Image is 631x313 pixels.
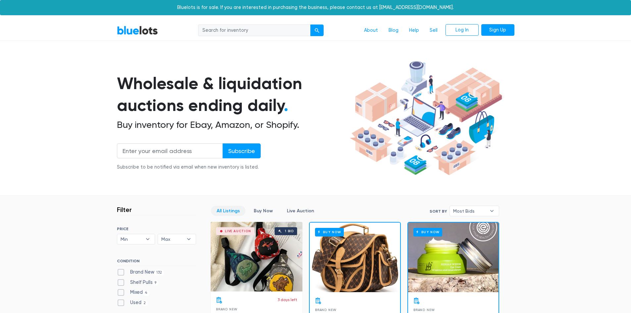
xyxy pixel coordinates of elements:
[481,24,514,36] a: Sign Up
[413,308,435,312] span: Brand New
[359,24,383,37] a: About
[153,280,159,286] span: 9
[315,228,344,236] h6: Buy Now
[198,25,311,36] input: Search for inventory
[182,234,196,244] b: ▾
[141,300,148,306] span: 2
[310,223,400,292] a: Buy Now
[216,307,237,311] span: Brand New
[117,289,150,296] label: Mixed
[117,227,196,231] h6: PRICE
[347,58,504,179] img: hero-ee84e7d0318cb26816c560f6b4441b76977f77a177738b4e94f68c95b2b83dbb.png
[211,222,302,291] a: Live Auction 1 bid
[408,223,499,292] a: Buy Now
[278,297,297,303] p: 3 days left
[117,143,223,158] input: Enter your email address
[248,206,279,216] a: Buy Now
[430,208,447,214] label: Sort By
[285,230,294,233] div: 1 bid
[223,143,261,158] input: Subscribe
[117,269,164,276] label: Brand New
[117,119,347,130] h2: Buy inventory for Ebay, Amazon, or Shopify.
[485,206,499,216] b: ▾
[117,73,347,117] h1: Wholesale & liquidation auctions ending daily
[284,95,288,115] span: .
[315,308,337,312] span: Brand New
[453,206,486,216] span: Most Bids
[424,24,443,37] a: Sell
[161,234,183,244] span: Max
[117,26,158,35] a: BlueLots
[117,206,132,214] h3: Filter
[117,279,159,286] label: Shelf Pulls
[141,234,155,244] b: ▾
[225,230,251,233] div: Live Auction
[281,206,320,216] a: Live Auction
[413,228,442,236] h6: Buy Now
[154,270,164,275] span: 132
[143,290,150,296] span: 4
[211,206,245,216] a: All Listings
[446,24,479,36] a: Log In
[121,234,142,244] span: Min
[117,259,196,266] h6: CONDITION
[117,299,148,306] label: Used
[383,24,404,37] a: Blog
[117,164,261,171] div: Subscribe to be notified via email when new inventory is listed.
[404,24,424,37] a: Help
